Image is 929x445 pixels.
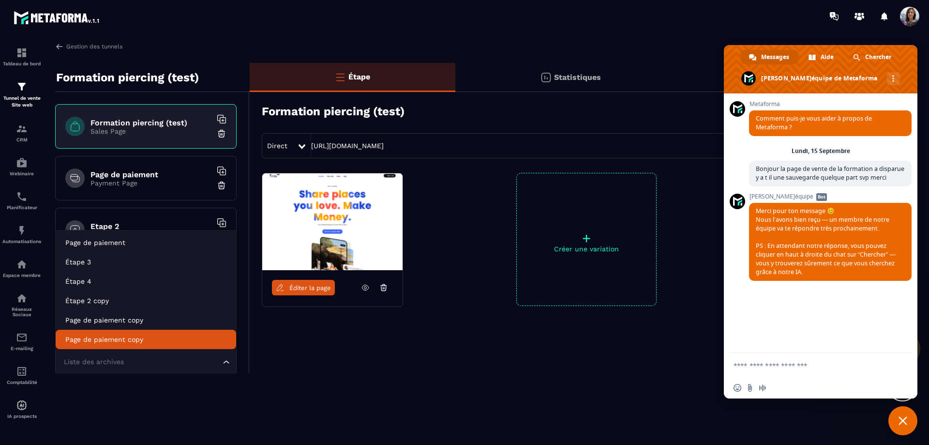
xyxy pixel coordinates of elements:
[267,142,287,150] span: Direct
[272,280,335,295] a: Éditer la page
[792,148,850,154] div: Lundi, 15 Septembre
[756,165,904,182] span: Bonjour la page de vente de la formation a disparue y a t il une sauvegarde quelque part svp merci
[16,47,28,59] img: formation
[90,179,211,187] p: Payment Page
[2,324,41,358] a: emailemailE-mailing
[55,42,122,51] a: Gestion des tunnels
[334,71,346,83] img: bars-o.4a397970.svg
[517,231,656,245] p: +
[262,173,403,270] img: image
[65,238,226,247] p: Page de paiement
[2,184,41,217] a: schedulerschedulerPlanificateur
[756,114,872,131] span: Comment puis-je vous aider à propos de Metaforma ?
[2,205,41,210] p: Planificateur
[2,414,41,419] p: IA prospects
[2,239,41,244] p: Automatisations
[2,61,41,66] p: Tableau de bord
[16,259,28,270] img: automations
[554,73,601,82] p: Statistiques
[540,72,552,83] img: stats.20deebd0.svg
[65,276,226,286] p: Étape 4
[289,284,331,292] span: Éditer la page
[217,181,226,190] img: trash
[749,101,912,107] span: Metaforma
[517,245,656,253] p: Créer une variation
[16,332,28,343] img: email
[800,50,843,64] div: Aide
[311,142,384,150] a: [URL][DOMAIN_NAME]
[816,193,827,201] span: Bot
[348,72,370,81] p: Étape
[16,191,28,202] img: scheduler
[2,307,41,317] p: Réseaux Sociaux
[746,384,754,392] span: Envoyer un fichier
[65,315,226,325] p: Page de paiement copy
[16,225,28,236] img: automations
[14,9,101,26] img: logo
[2,116,41,150] a: formationformationCRM
[2,40,41,74] a: formationformationTableau de bord
[2,137,41,142] p: CRM
[55,42,64,51] img: arrow
[90,118,211,127] h6: Formation piercing (test)
[844,50,901,64] div: Chercher
[734,384,741,392] span: Insérer un emoji
[2,217,41,251] a: automationsautomationsAutomatisations
[55,351,237,373] div: Search for option
[262,105,405,118] h3: Formation piercing (test)
[887,72,900,85] div: Autres canaux
[2,273,41,278] p: Espace membre
[734,361,886,370] textarea: Entrez votre message...
[16,123,28,135] img: formation
[756,207,896,276] span: Merci pour ton message 😊 Nous l’avons bien reçu — un membre de notre équipe va te répondre très p...
[2,251,41,285] a: automationsautomationsEspace membre
[865,50,891,64] span: Chercher
[16,399,28,411] img: automations
[2,358,41,392] a: accountantaccountantComptabilité
[16,157,28,169] img: automations
[56,68,199,87] p: Formation piercing (test)
[90,127,211,135] p: Sales Page
[2,346,41,351] p: E-mailing
[16,366,28,377] img: accountant
[2,285,41,324] a: social-networksocial-networkRéseaux Sociaux
[2,95,41,108] p: Tunnel de vente Site web
[749,193,912,200] span: [PERSON_NAME]équipe
[821,50,834,64] span: Aide
[217,129,226,138] img: trash
[90,170,211,179] h6: Page de paiement
[759,384,766,392] span: Message audio
[16,81,28,92] img: formation
[2,74,41,116] a: formationformationTunnel de vente Site web
[2,380,41,385] p: Comptabilité
[761,50,789,64] span: Messages
[740,50,799,64] div: Messages
[2,150,41,184] a: automationsautomationsWebinaire
[65,335,226,344] p: Page de paiement copy
[888,406,917,435] div: Fermer le chat
[2,171,41,176] p: Webinaire
[90,222,211,231] h6: Etape 2
[65,296,226,306] p: Étape 2 copy
[61,357,221,368] input: Search for option
[65,257,226,267] p: Étape 3
[16,292,28,304] img: social-network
